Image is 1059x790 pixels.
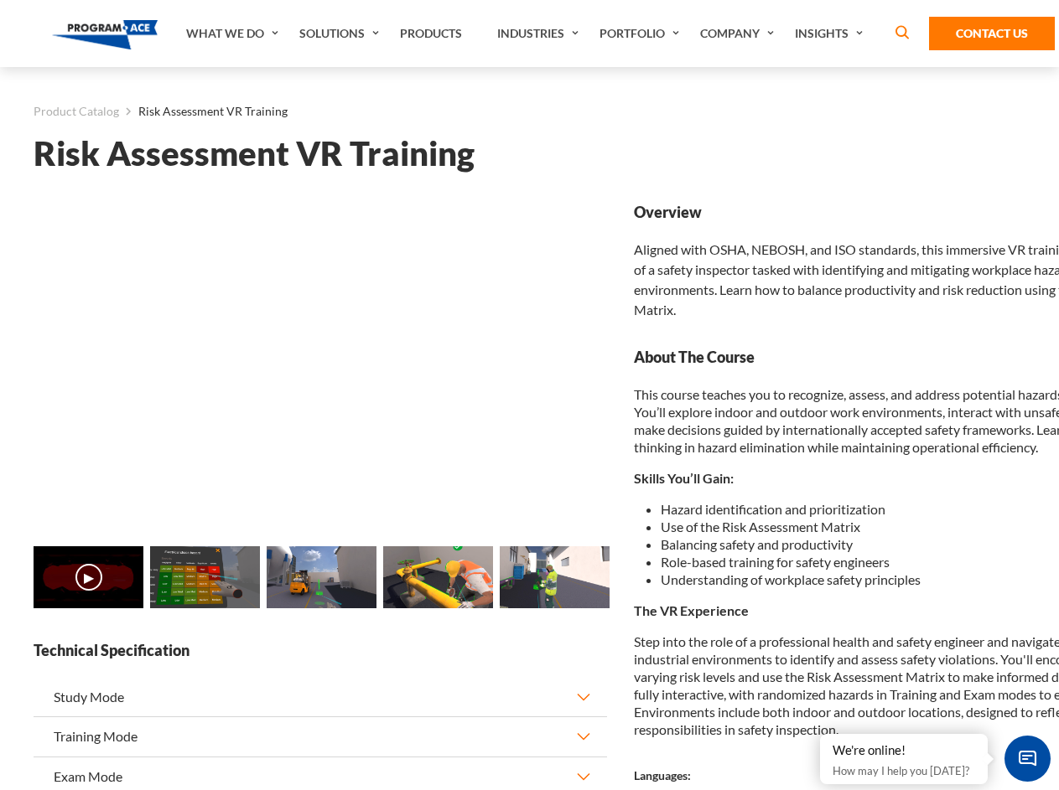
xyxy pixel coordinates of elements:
[1004,736,1051,782] span: Chat Widget
[929,17,1055,50] a: Contact Us
[383,546,493,608] img: Risk Assessment VR Training - Preview 3
[34,546,143,608] img: Risk Assessment VR Training - Video 0
[34,678,607,716] button: Study Mode
[500,546,610,608] img: Risk Assessment VR Training - Preview 4
[267,546,376,608] img: Risk Assessment VR Training - Preview 2
[833,761,975,781] p: How may I help you [DATE]?
[75,564,102,591] button: ▶
[833,742,975,759] div: We're online!
[52,20,158,49] img: Program-Ace
[34,640,607,661] strong: Technical Specification
[634,768,691,782] strong: Languages:
[34,717,607,756] button: Training Mode
[34,101,119,122] a: Product Catalog
[34,202,607,524] iframe: Risk Assessment VR Training - Video 0
[119,101,288,122] li: Risk Assessment VR Training
[150,546,260,608] img: Risk Assessment VR Training - Preview 1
